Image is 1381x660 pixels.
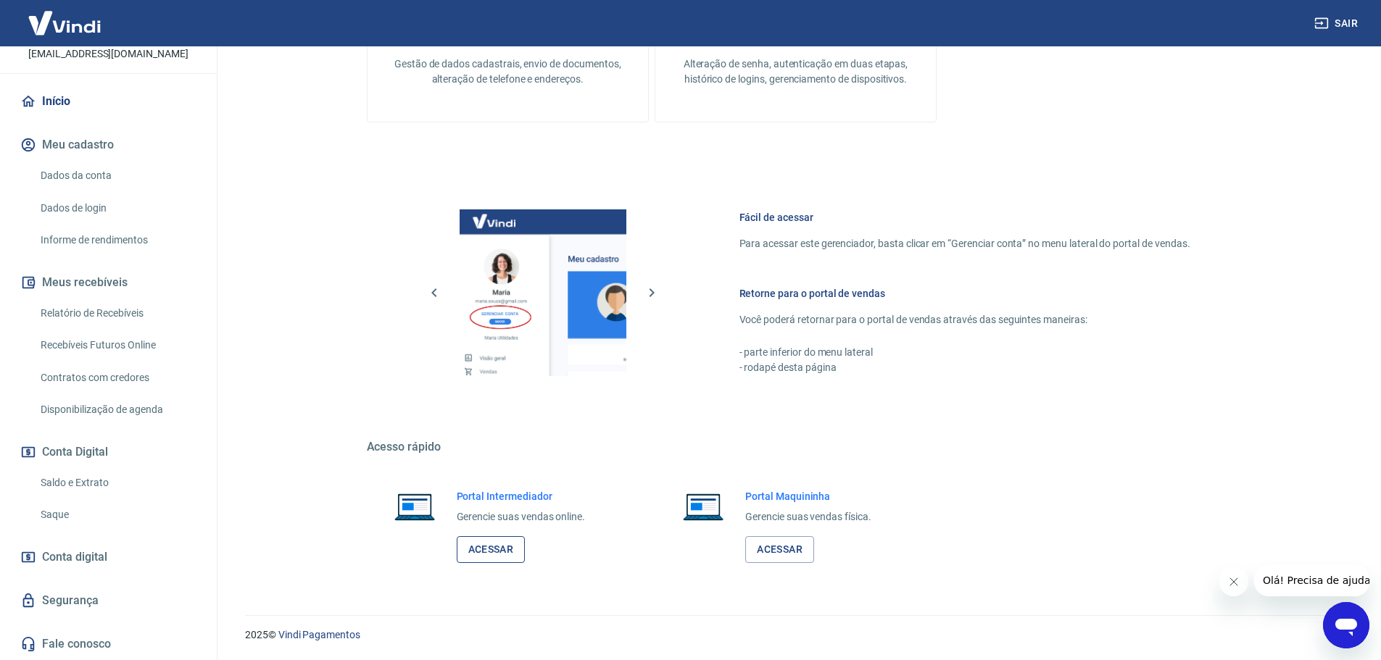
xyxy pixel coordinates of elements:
[35,330,199,360] a: Recebíveis Futuros Online
[739,360,1190,375] p: - rodapé desta página
[17,267,199,298] button: Meus recebíveis
[17,1,112,45] img: Vindi
[35,193,199,223] a: Dados de login
[1219,567,1248,596] iframe: Fechar mensagem
[42,547,107,567] span: Conta digital
[17,585,199,617] a: Segurança
[391,57,625,87] p: Gestão de dados cadastrais, envio de documentos, alteração de telefone e endereços.
[17,541,199,573] a: Conta digital
[17,436,199,468] button: Conta Digital
[745,536,814,563] a: Acessar
[1311,10,1364,37] button: Sair
[35,298,199,328] a: Relatório de Recebíveis
[739,286,1190,301] h6: Retorne para o portal de vendas
[35,395,199,425] a: Disponibilização de agenda
[35,500,199,530] a: Saque
[28,46,188,62] p: [EMAIL_ADDRESS][DOMAIN_NAME]
[1323,602,1369,648] iframe: Botão para abrir a janela de mensagens
[367,440,1225,454] h5: Acesso rápido
[739,210,1190,225] h6: Fácil de acessar
[739,312,1190,327] p: Você poderá retornar para o portal de vendas através das seguintes maneiras:
[1254,564,1369,596] iframe: Mensagem da empresa
[9,10,122,22] span: Olá! Precisa de ajuda?
[457,509,586,525] p: Gerencie suas vendas online.
[673,489,734,524] img: Imagem de um notebook aberto
[457,536,526,563] a: Acessar
[17,129,199,161] button: Meu cadastro
[35,363,199,393] a: Contratos com credores
[739,236,1190,251] p: Para acessar este gerenciador, basta clicar em “Gerenciar conta” no menu lateral do portal de ven...
[17,628,199,660] a: Fale conosco
[460,209,626,376] img: Imagem da dashboard mostrando o botão de gerenciar conta na sidebar no lado esquerdo
[745,489,871,504] h6: Portal Maquininha
[35,468,199,498] a: Saldo e Extrato
[278,629,360,640] a: Vindi Pagamentos
[679,57,913,87] p: Alteração de senha, autenticação em duas etapas, histórico de logins, gerenciamento de dispositivos.
[17,85,199,117] a: Início
[739,345,1190,360] p: - parte inferior do menu lateral
[245,627,1346,643] p: 2025 ©
[457,489,586,504] h6: Portal Intermediador
[35,161,199,191] a: Dados da conta
[35,225,199,255] a: Informe de rendimentos
[745,509,871,525] p: Gerencie suas vendas física.
[384,489,445,524] img: Imagem de um notebook aberto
